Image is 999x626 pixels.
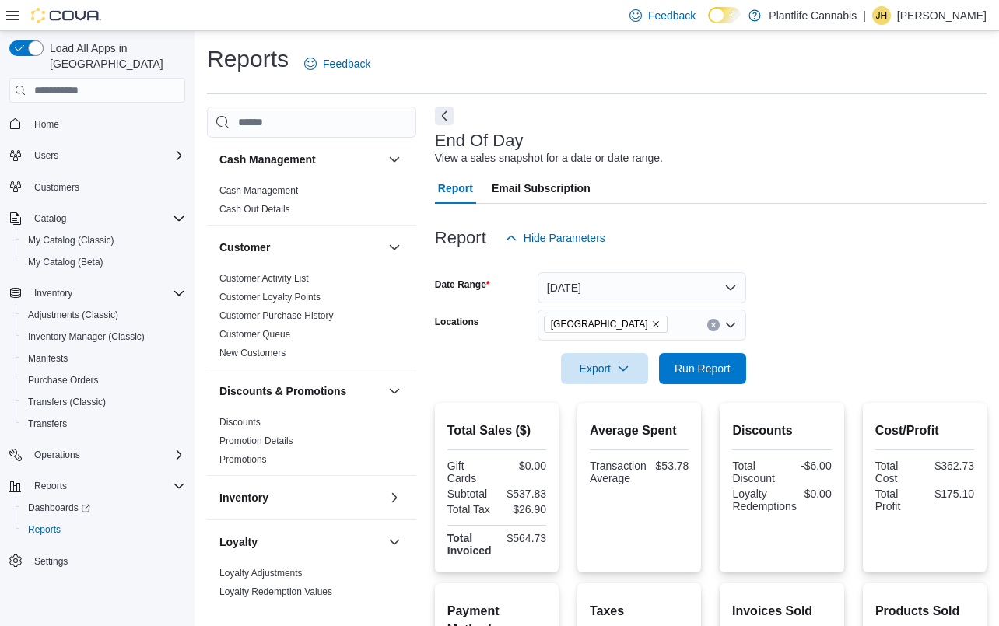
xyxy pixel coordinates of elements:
span: JH [876,6,888,25]
button: Loyalty [385,533,404,551]
h2: Taxes [590,602,689,621]
div: Discounts & Promotions [207,413,416,475]
span: Purchase Orders [28,374,99,386]
button: Home [3,112,191,135]
button: Reports [28,477,73,495]
a: My Catalog (Classic) [22,231,121,250]
a: Feedback [298,48,377,79]
button: Users [28,146,65,165]
a: Customer Activity List [219,273,309,284]
a: Home [28,115,65,134]
span: My Catalog (Beta) [22,253,185,271]
span: Feedback [648,8,696,23]
nav: Complex example [9,106,185,613]
button: Inventory [385,488,404,507]
a: Loyalty Redemption Values [219,586,332,597]
h2: Invoices Sold [732,602,832,621]
button: Run Report [659,353,746,384]
span: Transfers (Classic) [28,396,106,408]
div: $175.10 [927,488,974,500]
span: Manifests [28,352,68,365]
a: Customer Loyalty Points [219,292,321,303]
h3: End Of Day [435,131,524,150]
div: Gift Cards [447,460,494,484]
button: Clear input [707,319,720,331]
button: Operations [28,446,86,464]
div: Customer [207,269,416,369]
span: Dark Mode [708,23,709,24]
span: Loyalty Adjustments [219,567,303,579]
button: Inventory Manager (Classic) [16,326,191,348]
span: Reports [22,520,185,539]
a: Settings [28,552,74,571]
div: Loyalty Redemptions [732,488,797,512]
div: Total Cost [875,460,922,484]
button: Transfers [16,413,191,435]
div: Total Discount [732,460,779,484]
h2: Discounts [732,421,831,440]
button: Customer [385,238,404,257]
div: $0.00 [499,460,546,472]
span: Users [28,146,185,165]
a: Dashboards [22,498,96,517]
span: Home [34,118,59,131]
span: Inventory Manager (Classic) [28,330,145,343]
a: Transfers (Classic) [22,393,112,411]
span: Manifests [22,349,185,368]
div: $0.00 [803,488,832,500]
span: Cash Out Details [219,203,290,215]
button: [DATE] [538,272,746,303]
a: Cash Management [219,185,298,196]
a: Inventory Manager (Classic) [22,327,151,346]
a: New Customers [219,348,286,358]
button: Reports [16,519,191,540]
div: View a sales snapshot for a date or date range. [435,150,663,166]
a: Promotion Details [219,435,293,446]
span: Customer Purchase History [219,310,334,322]
button: Hide Parameters [499,222,612,254]
button: Discounts & Promotions [219,383,382,399]
span: Reports [28,477,185,495]
span: Cash Management [219,184,298,197]
h3: Inventory [219,490,268,505]
button: Customers [3,176,191,198]
h3: Cash Management [219,152,316,167]
a: Loyalty Adjustments [219,568,303,579]
span: Operations [34,449,80,461]
div: Jackie Haubrick [872,6,891,25]
span: Settings [34,555,68,568]
span: Spruce Grove [544,316,668,333]
a: Customers [28,178,86,197]
a: Promotions [219,454,267,465]
span: Inventory [34,287,72,299]
span: Inventory [28,284,185,303]
p: | [863,6,866,25]
span: Customer Queue [219,328,290,341]
button: Catalog [28,209,72,228]
h3: Loyalty [219,534,258,550]
div: $26.90 [499,503,546,516]
div: Subtotal [447,488,494,500]
h2: Products Sold [875,602,974,621]
span: Settings [28,551,185,571]
a: Manifests [22,349,74,368]
button: Cash Management [219,152,382,167]
div: $362.73 [927,460,974,472]
span: Catalog [28,209,185,228]
h3: Customer [219,240,270,255]
span: Customer Activity List [219,272,309,285]
span: Transfers [28,418,67,430]
span: Load All Apps in [GEOGRAPHIC_DATA] [44,40,185,72]
button: Open list of options [724,319,737,331]
strong: Total Invoiced [447,532,492,557]
h2: Cost/Profit [875,421,974,440]
a: Dashboards [16,497,191,519]
button: Next [435,107,454,125]
span: Purchase Orders [22,371,185,390]
button: Inventory [219,490,382,505]
span: Hide Parameters [524,230,605,246]
button: My Catalog (Beta) [16,251,191,273]
button: Users [3,145,191,166]
button: Export [561,353,648,384]
span: Customers [28,177,185,197]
